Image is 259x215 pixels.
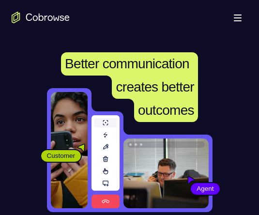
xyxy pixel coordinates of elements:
[116,79,194,94] span: creates better
[65,56,189,71] span: Better communication
[51,92,88,208] img: A customer holding their phone
[12,12,70,23] a: Go to the home page
[123,138,209,208] img: A customer support agent talking on the phone
[91,115,120,208] img: A series of tools used in co-browsing sessions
